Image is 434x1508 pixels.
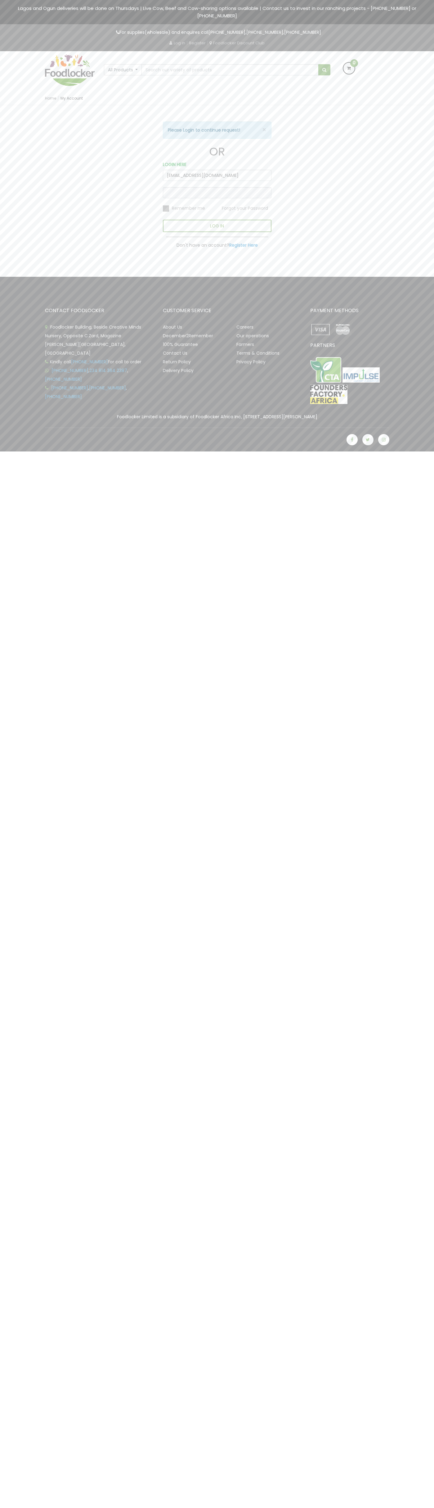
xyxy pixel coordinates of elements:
[222,205,268,211] a: Forgot your Password
[246,29,283,35] a: [PHONE_NUMBER]
[163,161,186,168] label: LOGIN HERE
[207,40,208,46] span: |
[310,323,331,336] img: payment
[236,333,269,339] a: Our operations
[51,385,88,391] a: [PHONE_NUMBER]
[332,323,353,336] img: payment
[236,350,280,356] a: Terms & Conditions
[229,242,258,248] a: Register Here
[163,308,301,313] h3: CUSTOMER SERVICE
[45,376,82,382] a: [PHONE_NUMBER]
[18,5,416,19] span: Lagos and Ogun deliveries will be done on Thursdays | Live Cow, Beef and Cow-sharing options avai...
[45,367,128,382] span: , ,
[169,40,185,46] a: Log in
[45,393,82,400] a: [PHONE_NUMBER]
[141,64,318,75] input: Search our variety of products
[236,359,266,365] a: Privacy Policy
[163,324,182,330] a: About Us
[310,343,389,348] h3: PARTNERS
[51,367,88,374] a: [PHONE_NUMBER]
[163,242,271,249] p: Don't have an account?
[163,367,194,374] a: Delivery Policy
[45,385,127,400] span: , ,
[236,341,254,348] a: Farmers
[163,220,271,232] button: LOG IN
[163,341,198,348] a: 100% Guarantee
[262,127,266,133] button: ×
[172,205,205,211] span: Remember me
[45,359,141,365] span: Kindly call for call to order
[104,64,142,75] button: All Products
[163,146,271,158] h1: OR
[284,29,321,35] a: [PHONE_NUMBER]
[310,357,341,383] img: CTA
[45,96,56,101] a: Home
[310,308,389,313] h3: PAYMENT METHODS
[45,54,95,86] img: FoodLocker
[208,29,245,35] a: [PHONE_NUMBER]
[163,333,213,339] a: December2Remember
[189,40,206,46] a: Register
[163,350,187,356] a: Contact Us
[45,29,389,36] p: For supplies(wholesale) and enquires call , ,
[71,359,108,365] a: [PHONE_NUMBER]
[236,324,253,330] a: Careers
[163,170,271,181] input: Email
[89,385,126,391] a: [PHONE_NUMBER]
[310,385,347,404] img: FFA
[89,367,127,374] a: 234 814 364 2387
[168,127,240,133] strong: Please Login to continue request!
[350,59,358,67] span: 0
[209,40,265,46] a: Foodlocker Discount Club
[163,359,191,365] a: Return Policy
[45,324,141,356] span: Foodlocker Building, Beside Creative Minds Nursery, Opposite C.Zard, Magazine [PERSON_NAME][GEOGR...
[40,413,394,420] div: Foodlocker Limited is a subsidiary of Foodlocker Africa Inc, [STREET_ADDRESS][PERSON_NAME]
[45,308,154,313] h3: CONTACT FOODLOCKER
[186,40,188,46] span: |
[342,367,380,383] img: Impulse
